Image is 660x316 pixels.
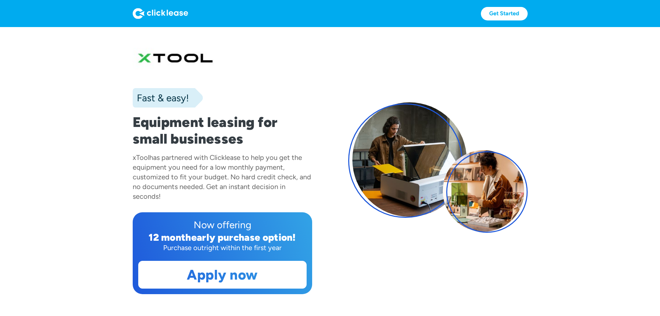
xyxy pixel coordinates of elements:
h1: Equipment leasing for small businesses [133,114,312,147]
div: 12 month [149,231,191,243]
img: Logo [133,8,188,19]
a: Get Started [481,7,528,20]
div: Fast & easy! [133,91,189,105]
div: early purchase option! [191,231,296,243]
div: xTool [133,153,149,162]
a: Apply now [139,261,306,288]
div: Purchase outright within the first year [138,243,307,253]
div: Now offering [138,218,307,232]
div: has partnered with Clicklease to help you get the equipment you need for a low monthly payment, c... [133,153,311,200]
